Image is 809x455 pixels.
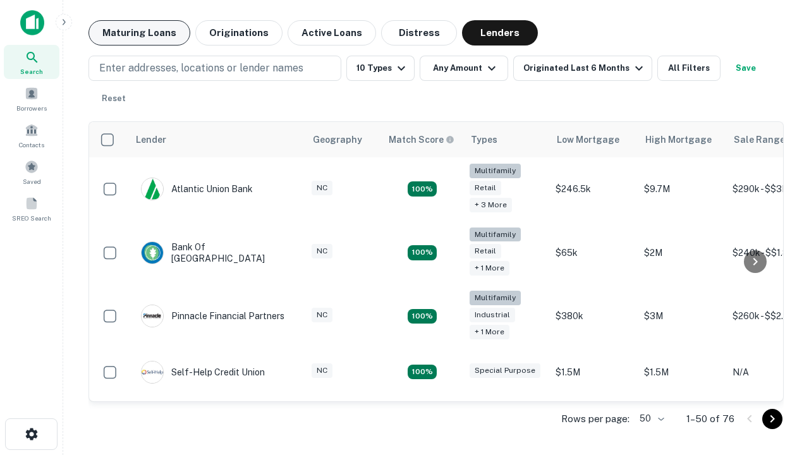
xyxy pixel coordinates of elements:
th: Capitalize uses an advanced AI algorithm to match your search with the best lender. The match sco... [381,122,463,157]
div: Multifamily [470,227,521,242]
button: Reset [94,86,134,111]
div: + 3 more [470,198,512,212]
span: Borrowers [16,103,47,113]
div: Capitalize uses an advanced AI algorithm to match your search with the best lender. The match sco... [389,133,454,147]
button: Active Loans [288,20,376,45]
th: Low Mortgage [549,122,638,157]
div: NC [312,181,332,195]
div: Matching Properties: 10, hasApolloMatch: undefined [408,181,437,197]
span: SREO Search [12,213,51,223]
button: Originated Last 6 Months [513,56,652,81]
div: Retail [470,244,501,258]
button: Maturing Loans [88,20,190,45]
button: Enter addresses, locations or lender names [88,56,341,81]
button: Any Amount [420,56,508,81]
div: NC [312,363,332,378]
td: $3M [638,284,726,348]
a: Search [4,45,59,79]
div: Atlantic Union Bank [141,178,253,200]
p: Enter addresses, locations or lender names [99,61,303,76]
div: Industrial [470,308,515,322]
td: $246.5k [549,157,638,221]
div: Pinnacle Financial Partners [141,305,284,327]
div: Bank Of [GEOGRAPHIC_DATA] [141,241,293,264]
div: NC [312,308,332,322]
img: picture [142,305,163,327]
td: $2M [638,221,726,285]
td: $65k [549,221,638,285]
td: $380k [549,284,638,348]
div: Self-help Credit Union [141,361,265,384]
th: Lender [128,122,305,157]
img: capitalize-icon.png [20,10,44,35]
div: Types [471,132,497,147]
div: Matching Properties: 17, hasApolloMatch: undefined [408,245,437,260]
button: 10 Types [346,56,415,81]
div: Originated Last 6 Months [523,61,647,76]
img: picture [142,242,163,264]
p: Rows per page: [561,411,630,427]
div: Matching Properties: 14, hasApolloMatch: undefined [408,309,437,324]
button: Distress [381,20,457,45]
th: High Mortgage [638,122,726,157]
div: High Mortgage [645,132,712,147]
p: 1–50 of 76 [686,411,734,427]
td: $1.5M [549,348,638,396]
div: Sale Range [734,132,785,147]
div: Geography [313,132,362,147]
th: Geography [305,122,381,157]
a: SREO Search [4,191,59,226]
iframe: Chat Widget [746,354,809,415]
div: Low Mortgage [557,132,619,147]
th: Types [463,122,549,157]
a: Contacts [4,118,59,152]
div: Special Purpose [470,363,540,378]
button: All Filters [657,56,721,81]
div: Matching Properties: 11, hasApolloMatch: undefined [408,365,437,380]
button: Lenders [462,20,538,45]
div: Retail [470,181,501,195]
img: picture [142,361,163,383]
a: Borrowers [4,82,59,116]
div: + 1 more [470,261,509,276]
td: $1.5M [638,348,726,396]
a: Saved [4,155,59,189]
h6: Match Score [389,133,452,147]
div: NC [312,244,332,258]
div: Multifamily [470,164,521,178]
button: Save your search to get updates of matches that match your search criteria. [726,56,766,81]
div: + 1 more [470,325,509,339]
td: $9.7M [638,157,726,221]
button: Originations [195,20,283,45]
div: Lender [136,132,166,147]
button: Go to next page [762,409,782,429]
div: 50 [635,409,666,428]
span: Search [20,66,43,76]
span: Contacts [19,140,44,150]
span: Saved [23,176,41,186]
div: Multifamily [470,291,521,305]
img: picture [142,178,163,200]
